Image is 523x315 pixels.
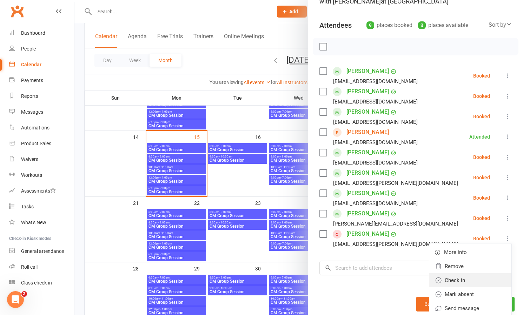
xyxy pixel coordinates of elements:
a: Workouts [9,167,74,183]
a: Product Sales [9,136,74,152]
div: Attendees [319,20,352,30]
span: 2 [21,291,27,297]
span: More info [444,248,467,256]
div: [EMAIL_ADDRESS][DOMAIN_NAME] [333,138,418,147]
div: Booked [473,114,490,119]
div: Class check-in [21,280,52,286]
a: Class kiosk mode [9,275,74,291]
div: General attendance [21,248,64,254]
div: Sort by [489,20,512,29]
div: Booked [473,175,490,180]
div: Tasks [21,204,34,209]
a: [PERSON_NAME] [346,147,389,158]
a: [PERSON_NAME] [346,127,389,138]
button: Bulk add attendees [416,297,477,311]
div: [EMAIL_ADDRESS][DOMAIN_NAME] [333,77,418,86]
div: Booked [473,216,490,221]
div: Booked [473,94,490,99]
div: Booked [473,195,490,200]
a: General attendance kiosk mode [9,243,74,259]
div: Dashboard [21,30,45,36]
div: Attended [469,134,490,139]
div: Calendar [21,62,41,67]
a: [PERSON_NAME] [346,188,389,199]
div: Payments [21,78,43,83]
div: People [21,46,36,52]
a: Mark absent [429,287,511,301]
div: 3 [418,21,426,29]
a: [PERSON_NAME] [346,228,389,240]
div: Booked [473,155,490,160]
div: Reports [21,93,38,99]
a: Check in [429,273,511,287]
a: What's New [9,215,74,230]
a: People [9,41,74,57]
div: [EMAIL_ADDRESS][PERSON_NAME][DOMAIN_NAME] [333,240,458,249]
div: Booked [473,73,490,78]
a: Dashboard [9,25,74,41]
a: [PERSON_NAME] [346,208,389,219]
div: Product Sales [21,141,51,146]
div: Booked [473,236,490,241]
a: Calendar [9,57,74,73]
a: Assessments [9,183,74,199]
a: Waivers [9,152,74,167]
div: What's New [21,220,46,225]
iframe: Intercom live chat [7,291,24,308]
input: Search to add attendees [319,261,512,275]
div: Roll call [21,264,38,270]
div: Waivers [21,156,38,162]
a: [PERSON_NAME] [346,167,389,179]
a: [PERSON_NAME] [346,106,389,118]
div: Assessments [21,188,56,194]
div: Workouts [21,172,42,178]
a: Payments [9,73,74,88]
a: More info [429,245,511,259]
div: 9 [366,21,374,29]
a: Roll call [9,259,74,275]
div: Messages [21,109,43,115]
a: Clubworx [8,2,26,20]
div: [EMAIL_ADDRESS][PERSON_NAME][DOMAIN_NAME] [333,179,458,188]
div: [EMAIL_ADDRESS][DOMAIN_NAME] [333,118,418,127]
a: [PERSON_NAME] [346,66,389,77]
div: places booked [366,20,412,30]
a: Messages [9,104,74,120]
a: [PERSON_NAME] [346,86,389,97]
a: Reports [9,88,74,104]
div: [PERSON_NAME][EMAIL_ADDRESS][DOMAIN_NAME] [333,219,458,228]
a: Tasks [9,199,74,215]
a: Automations [9,120,74,136]
div: [EMAIL_ADDRESS][DOMAIN_NAME] [333,97,418,106]
div: [EMAIL_ADDRESS][DOMAIN_NAME] [333,158,418,167]
a: Remove [429,259,511,273]
div: places available [418,20,468,30]
div: [EMAIL_ADDRESS][DOMAIN_NAME] [333,199,418,208]
div: Automations [21,125,49,130]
